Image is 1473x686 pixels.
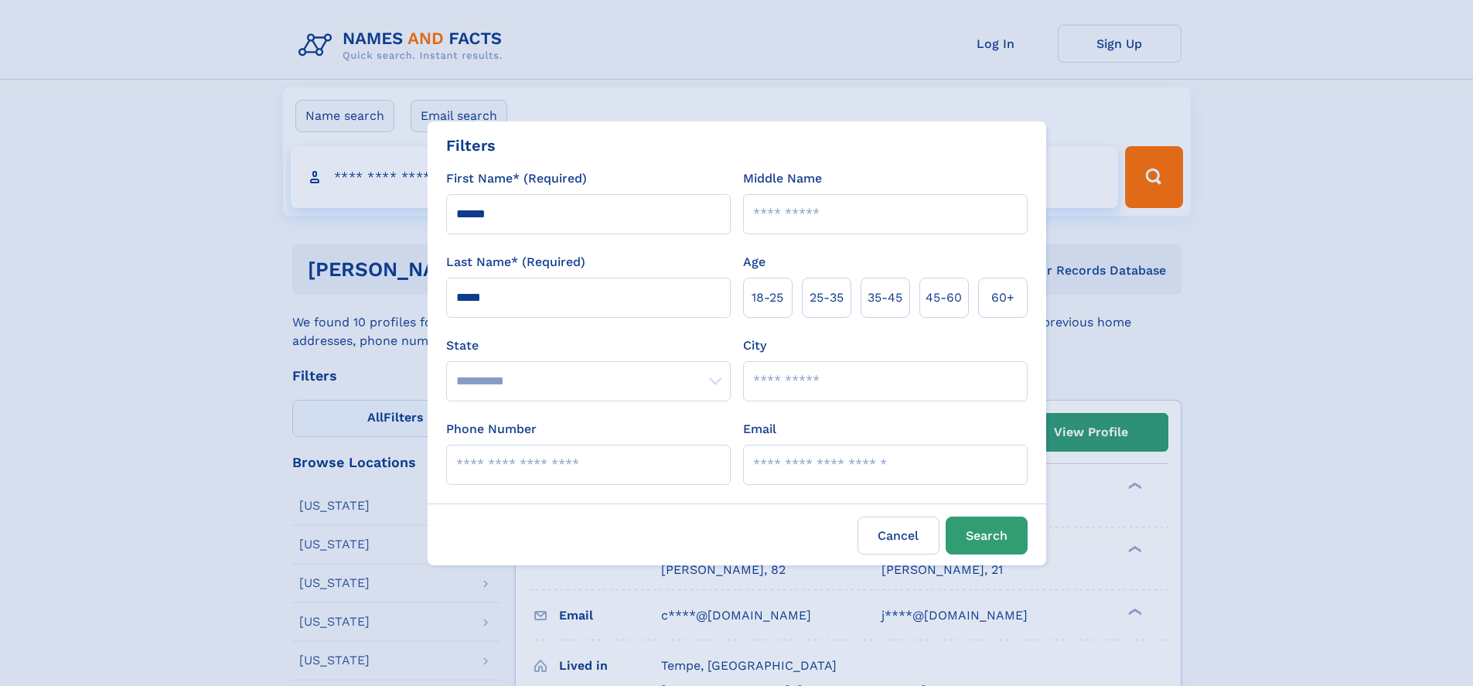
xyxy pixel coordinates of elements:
[446,336,731,355] label: State
[743,169,822,188] label: Middle Name
[810,288,844,307] span: 25‑35
[446,134,496,157] div: Filters
[446,169,587,188] label: First Name* (Required)
[752,288,783,307] span: 18‑25
[868,288,902,307] span: 35‑45
[446,253,585,271] label: Last Name* (Required)
[743,253,765,271] label: Age
[991,288,1014,307] span: 60+
[743,336,766,355] label: City
[743,420,776,439] label: Email
[446,420,537,439] label: Phone Number
[858,517,939,555] label: Cancel
[926,288,962,307] span: 45‑60
[946,517,1028,555] button: Search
